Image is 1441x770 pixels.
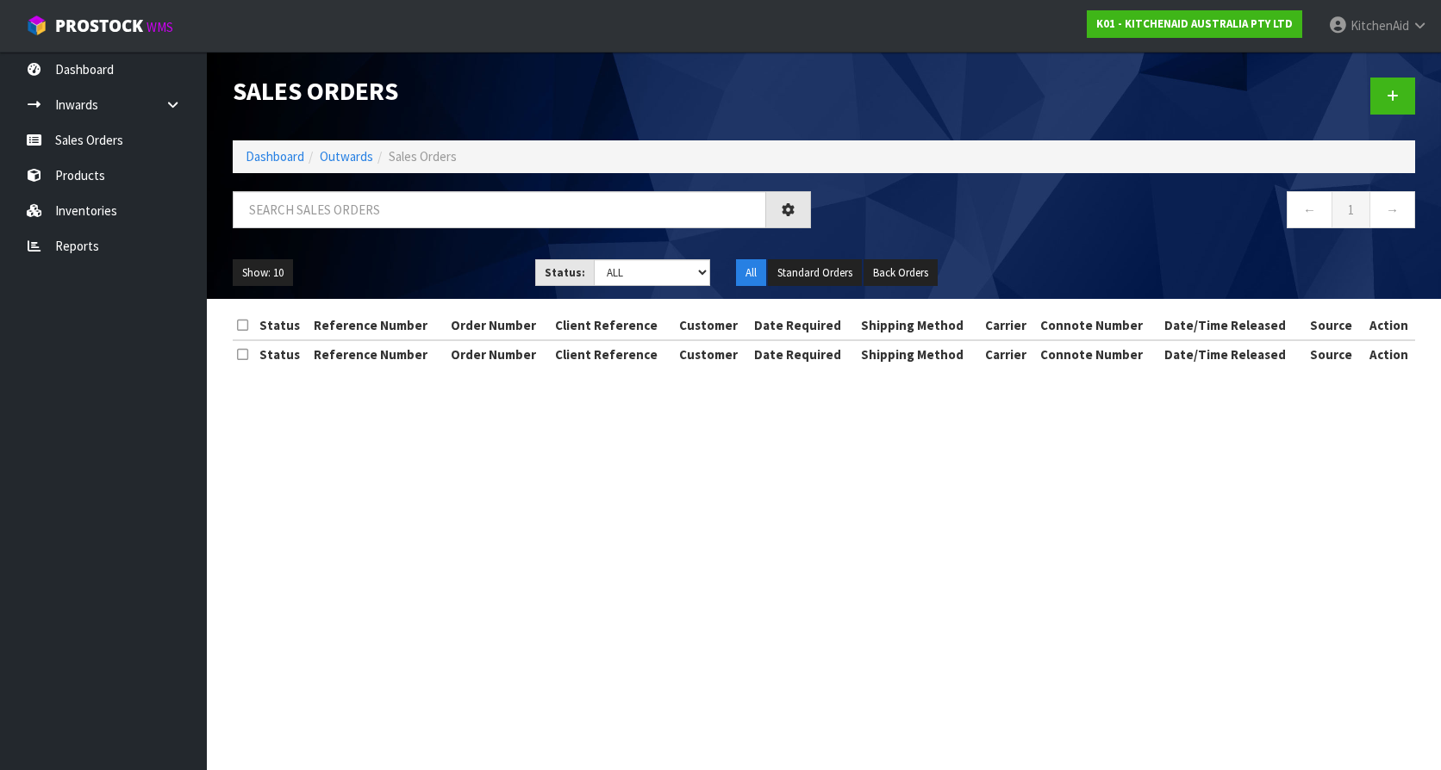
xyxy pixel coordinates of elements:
th: Date Required [750,312,857,339]
a: ← [1287,191,1332,228]
a: 1 [1332,191,1370,228]
span: ProStock [55,15,143,37]
a: Outwards [320,148,373,165]
strong: K01 - KITCHENAID AUSTRALIA PTY LTD [1096,16,1293,31]
th: Shipping Method [857,312,981,339]
th: Source [1306,312,1363,339]
th: Shipping Method [857,340,981,368]
th: Action [1363,340,1415,368]
img: cube-alt.png [26,15,47,36]
th: Source [1306,340,1363,368]
button: All [736,259,766,287]
input: Search sales orders [233,191,766,228]
button: Back Orders [864,259,938,287]
th: Action [1363,312,1415,339]
th: Customer [675,312,750,339]
th: Connote Number [1036,312,1160,339]
th: Reference Number [309,312,446,339]
h1: Sales Orders [233,78,811,105]
th: Order Number [446,340,552,368]
th: Customer [675,340,750,368]
th: Reference Number [309,340,446,368]
button: Show: 10 [233,259,293,287]
th: Client Reference [551,312,675,339]
th: Status [255,312,310,339]
th: Connote Number [1036,340,1160,368]
button: Standard Orders [768,259,862,287]
th: Date/Time Released [1160,340,1305,368]
span: Sales Orders [389,148,457,165]
a: → [1369,191,1415,228]
th: Client Reference [551,340,675,368]
th: Date Required [750,340,857,368]
strong: Status: [545,265,585,280]
th: Order Number [446,312,552,339]
th: Status [255,340,310,368]
span: KitchenAid [1351,17,1409,34]
nav: Page navigation [837,191,1415,233]
small: WMS [147,19,173,35]
th: Carrier [981,312,1037,339]
a: Dashboard [246,148,304,165]
th: Carrier [981,340,1037,368]
th: Date/Time Released [1160,312,1305,339]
